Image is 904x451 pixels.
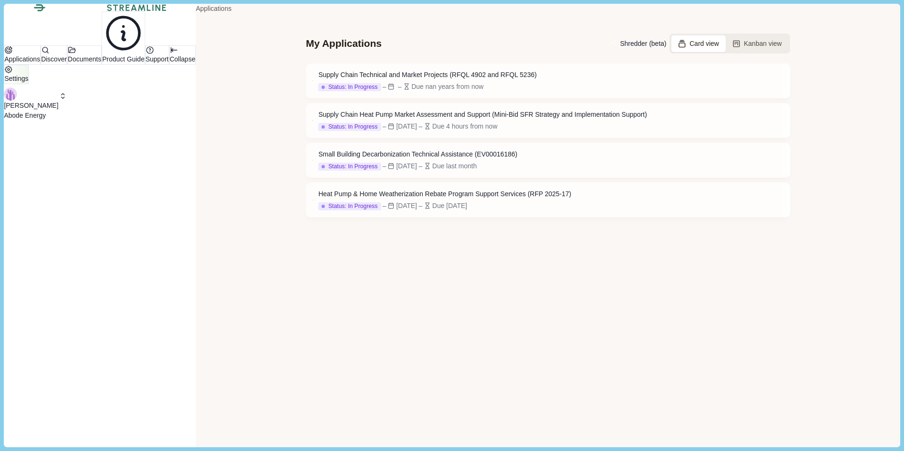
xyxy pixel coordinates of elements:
[196,4,232,14] a: Applications
[322,163,377,171] div: Status: In Progress
[318,83,381,92] button: Status: In Progress
[41,45,67,65] button: Discover
[67,55,102,63] a: Documents
[382,201,386,211] div: –
[322,123,377,131] div: Status: In Progress
[4,87,17,101] img: profile picture
[169,55,196,63] a: Expand
[382,82,386,92] div: –
[102,11,145,65] button: Product Guide
[4,75,29,82] a: Settings
[418,161,422,171] div: –
[169,45,196,65] button: Expand
[306,37,382,50] div: My Applications
[306,63,790,98] a: Supply Chain Technical and Market Projects (RFQL 4902 and RFQL 5236)Status: In Progress––Due nan ...
[432,201,467,211] div: Due [DATE]
[4,101,58,111] p: [PERSON_NAME]
[318,189,571,199] div: Heat Pump & Home Weatherization Rebate Program Support Services (RFP 2025-17)
[671,35,726,52] button: Card view
[398,82,401,92] div: –
[318,110,647,120] div: Supply Chain Heat Pump Market Assessment and Support (Mini-Bid SFR Strategy and Implementation Su...
[4,54,40,64] p: Applications
[102,55,145,63] a: Product Guide
[396,161,417,171] div: [DATE]
[68,54,101,64] p: Documents
[418,121,422,131] div: –
[107,4,166,11] img: Streamline Climate Logo
[610,39,666,49] button: Shredder (beta)
[418,201,422,211] div: –
[4,74,28,84] p: Settings
[170,54,195,64] p: Collapse
[318,123,381,131] button: Status: In Progress
[4,55,41,63] a: Applications
[322,83,377,92] div: Status: In Progress
[306,182,790,217] a: Heat Pump & Home Weatherization Rebate Program Support Services (RFP 2025-17)Status: In Progress–...
[726,35,789,52] button: Kanban view
[411,82,484,92] div: Due nan years from now
[382,161,386,171] div: –
[382,121,386,131] div: –
[41,55,67,63] a: Discover
[306,143,790,178] a: Small Building Decarbonization Technical Assistance (EV00016186)Status: In Progress–[DATE]–Due la...
[102,54,145,64] p: Product Guide
[318,70,537,80] div: Supply Chain Technical and Market Projects (RFQL 4902 and RFQL 5236)
[146,54,169,64] p: Support
[41,54,67,64] p: Discover
[4,45,41,65] button: Applications
[318,202,381,211] button: Status: In Progress
[432,161,477,171] div: Due last month
[432,121,497,131] div: Due 4 hours from now
[396,201,417,211] div: [DATE]
[4,111,58,121] p: Abode Energy
[67,45,102,65] button: Documents
[322,202,377,211] div: Status: In Progress
[145,45,169,65] button: Support
[318,163,381,171] button: Status: In Progress
[4,65,29,84] button: Settings
[4,4,196,11] a: Streamline Climate LogoStreamline Climate Logo
[318,149,517,159] div: Small Building Decarbonization Technical Assistance (EV00016186)
[34,4,45,11] img: Streamline Climate Logo
[306,103,790,138] a: Supply Chain Heat Pump Market Assessment and Support (Mini-Bid SFR Strategy and Implementation Su...
[396,121,417,131] div: [DATE]
[145,55,169,63] a: Support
